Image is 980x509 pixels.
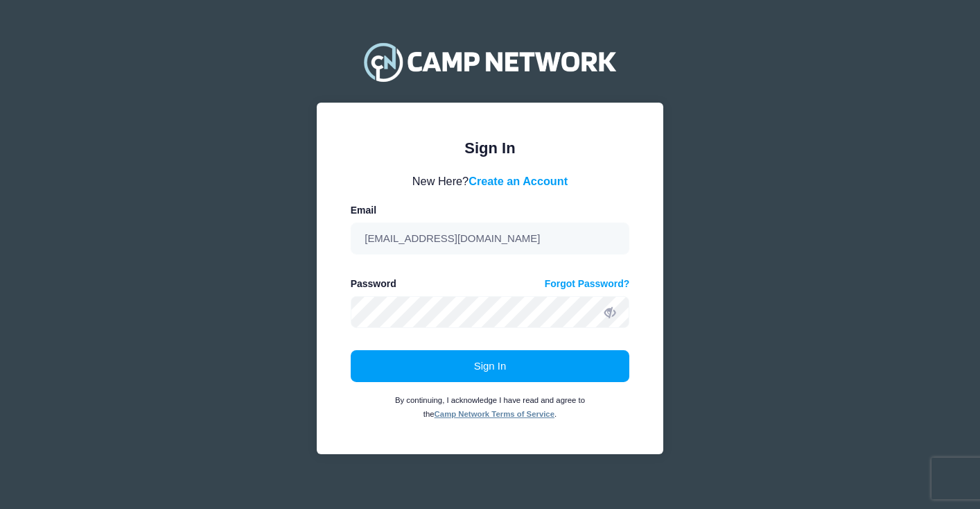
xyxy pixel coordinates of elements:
a: Forgot Password? [545,277,630,291]
img: Camp Network [358,34,622,89]
button: Sign In [351,350,630,382]
label: Password [351,277,396,291]
div: Sign In [351,137,630,159]
small: By continuing, I acknowledge I have read and agree to the . [395,396,585,418]
div: New Here? [351,173,630,189]
label: Email [351,203,376,218]
a: Camp Network Terms of Service [435,410,554,418]
a: Create an Account [469,175,568,187]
